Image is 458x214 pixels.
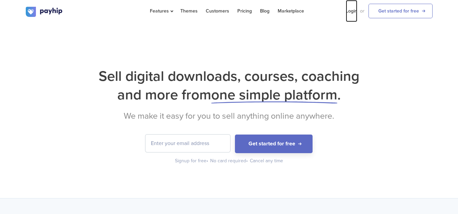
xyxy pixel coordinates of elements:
h2: We make it easy for you to sell anything online anywhere. [26,111,433,121]
button: Get started for free [235,135,313,153]
span: one simple platform [211,86,337,103]
span: • [206,158,208,164]
a: Get started for free [369,4,433,18]
span: • [246,158,248,164]
input: Enter your email address [145,135,230,152]
span: . [337,86,341,103]
img: logo.svg [26,7,63,17]
div: Signup for free [175,158,209,164]
h1: Sell digital downloads, courses, coaching and more from [26,67,433,104]
div: No card required [210,158,248,164]
span: Features [150,8,172,14]
div: Cancel any time [250,158,283,164]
